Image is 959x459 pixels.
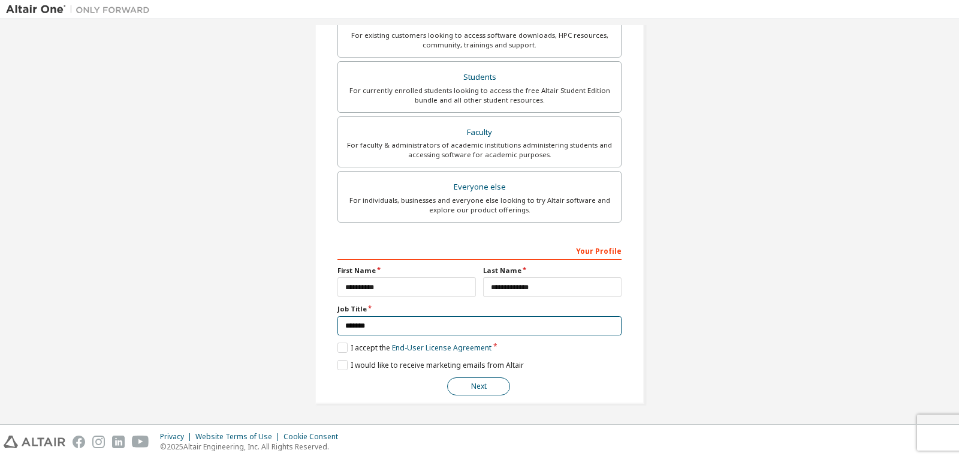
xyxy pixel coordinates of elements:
[337,360,524,370] label: I would like to receive marketing emails from Altair
[345,179,614,196] div: Everyone else
[337,241,622,260] div: Your Profile
[345,140,614,160] div: For faculty & administrators of academic institutions administering students and accessing softwa...
[6,4,156,16] img: Altair One
[92,436,105,448] img: instagram.svg
[392,343,491,353] a: End-User License Agreement
[73,436,85,448] img: facebook.svg
[345,86,614,105] div: For currently enrolled students looking to access the free Altair Student Edition bundle and all ...
[132,436,149,448] img: youtube.svg
[112,436,125,448] img: linkedin.svg
[337,343,491,353] label: I accept the
[483,266,622,275] label: Last Name
[160,432,195,442] div: Privacy
[345,69,614,86] div: Students
[345,196,614,215] div: For individuals, businesses and everyone else looking to try Altair software and explore our prod...
[345,31,614,50] div: For existing customers looking to access software downloads, HPC resources, community, trainings ...
[160,442,345,452] p: © 2025 Altair Engineering, Inc. All Rights Reserved.
[337,304,622,314] label: Job Title
[284,432,345,442] div: Cookie Consent
[345,124,614,141] div: Faculty
[447,377,510,395] button: Next
[337,266,476,275] label: First Name
[4,436,65,448] img: altair_logo.svg
[195,432,284,442] div: Website Terms of Use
